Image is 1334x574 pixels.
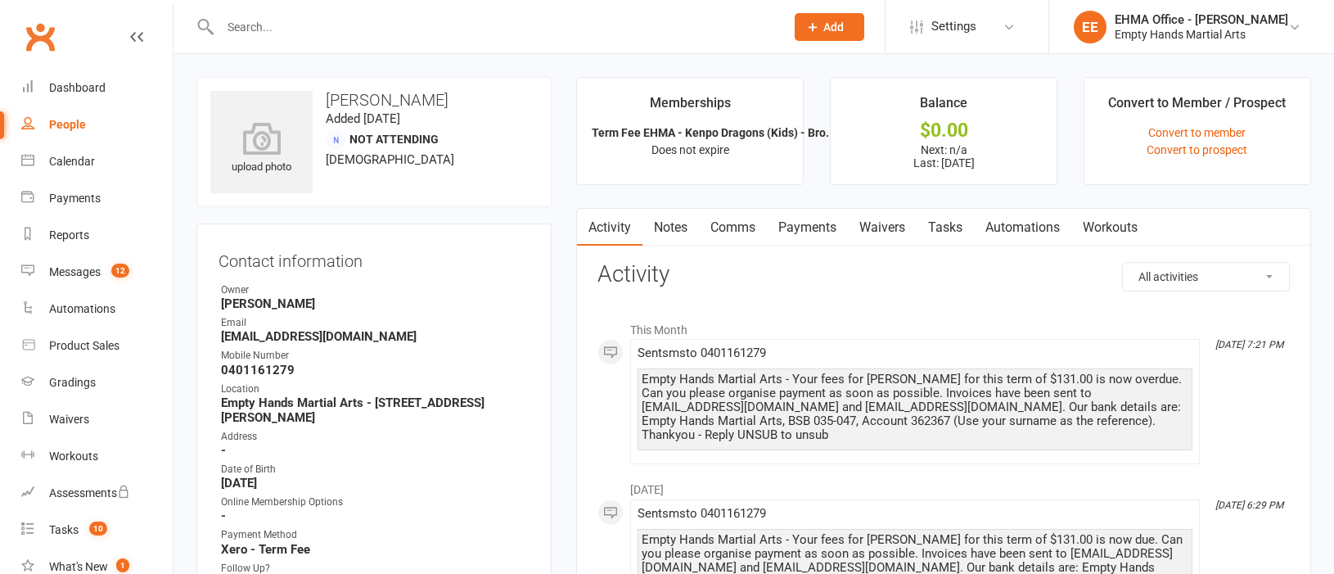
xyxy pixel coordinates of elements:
span: Sent sms to 0401161279 [638,506,766,521]
span: Does not expire [651,143,729,156]
div: What's New [49,560,108,573]
h3: Activity [597,262,1290,287]
li: This Month [597,313,1290,339]
div: Tasks [49,523,79,536]
strong: Xero - Term Fee [221,542,530,557]
span: [DEMOGRAPHIC_DATA] [326,152,454,167]
div: Balance [920,93,967,122]
i: [DATE] 7:21 PM [1215,339,1283,350]
a: Dashboard [21,70,173,106]
a: Reports [21,217,173,254]
a: Product Sales [21,328,173,364]
p: Next: n/a Last: [DATE] [845,143,1042,169]
div: EE [1074,11,1106,43]
a: Payments [767,209,848,246]
input: Search... [215,16,773,38]
div: Calendar [49,155,95,168]
div: Owner [221,282,530,298]
a: Assessments [21,475,173,512]
a: Convert to member [1148,126,1246,139]
span: Sent sms to 0401161279 [638,346,766,360]
div: Location [221,382,530,397]
button: Add [795,13,864,41]
div: Payments [49,192,101,205]
div: Online Membership Options [221,495,530,510]
span: Add [823,20,844,34]
a: Calendar [21,143,173,180]
div: upload photo [210,122,313,176]
div: Email [221,315,530,331]
a: Tasks 10 [21,512,173,549]
a: Convert to prospect [1147,143,1247,156]
span: Not Attending [349,133,439,146]
span: 12 [111,264,129,278]
a: Comms [699,209,767,246]
div: Waivers [49,413,89,426]
span: 10 [89,522,107,536]
a: Messages 12 [21,254,173,291]
time: Added [DATE] [326,111,400,126]
div: $0.00 [845,122,1042,139]
div: Reports [49,228,89,242]
strong: [PERSON_NAME] [221,296,530,311]
a: People [21,106,173,143]
strong: - [221,443,530,458]
a: Tasks [917,209,974,246]
a: Waivers [21,401,173,438]
strong: - [221,508,530,523]
a: Automations [974,209,1071,246]
a: Notes [642,209,699,246]
li: [DATE] [597,472,1290,499]
div: Address [221,429,530,445]
div: Product Sales [49,339,119,352]
div: Empty Hands Martial Arts - Your fees for [PERSON_NAME] for this term of $131.00 is now overdue. C... [642,373,1188,442]
strong: [DATE] [221,476,530,490]
a: Automations [21,291,173,328]
div: Workouts [49,450,98,463]
div: Dashboard [49,81,106,94]
div: Memberships [650,93,731,122]
span: Settings [931,8,976,45]
div: Empty Hands Martial Arts [1115,27,1288,42]
div: Payment Method [221,527,530,543]
a: Clubworx [20,16,61,57]
div: Convert to Member / Prospect [1108,93,1286,122]
strong: [EMAIL_ADDRESS][DOMAIN_NAME] [221,329,530,344]
a: Payments [21,180,173,217]
div: Assessments [49,486,130,499]
div: People [49,118,86,131]
div: EHMA Office - [PERSON_NAME] [1115,12,1288,27]
div: Gradings [49,376,96,389]
strong: Term Fee EHMA - Kenpo Dragons (Kids) - Bro... [592,126,836,139]
i: [DATE] 6:29 PM [1215,499,1283,511]
strong: 0401161279 [221,363,530,377]
span: 1 [116,558,129,572]
div: Automations [49,302,115,315]
strong: Empty Hands Martial Arts - [STREET_ADDRESS][PERSON_NAME] [221,395,530,425]
a: Workouts [1071,209,1149,246]
div: Mobile Number [221,348,530,364]
h3: [PERSON_NAME] [210,91,538,109]
h3: Contact information [219,246,530,270]
a: Activity [577,209,642,246]
a: Workouts [21,438,173,475]
div: Date of Birth [221,462,530,477]
div: Messages [49,265,101,278]
a: Gradings [21,364,173,401]
a: Waivers [848,209,917,246]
